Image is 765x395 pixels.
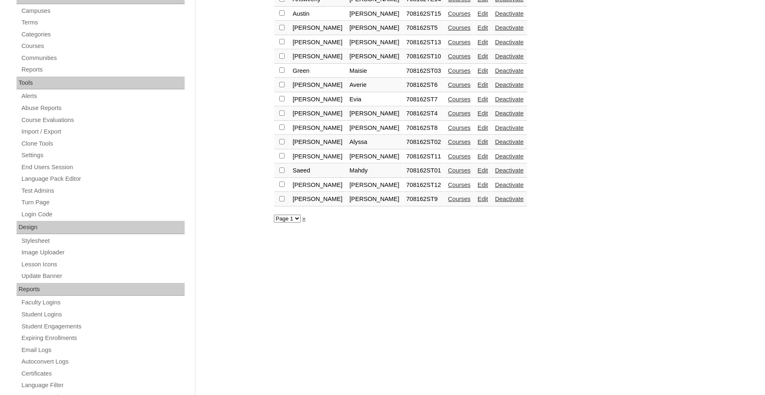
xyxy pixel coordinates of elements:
[448,182,471,188] a: Courses
[21,259,185,270] a: Lesson Icons
[21,309,185,320] a: Student Logins
[448,67,471,74] a: Courses
[448,24,471,31] a: Courses
[403,192,444,206] td: 708162ST9
[478,96,488,103] a: Edit
[403,7,444,21] td: 708162ST15
[17,77,185,90] div: Tools
[495,53,523,60] a: Deactivate
[448,139,471,145] a: Courses
[290,93,346,107] td: [PERSON_NAME]
[346,7,403,21] td: [PERSON_NAME]
[346,50,403,64] td: [PERSON_NAME]
[21,53,185,63] a: Communities
[448,53,471,60] a: Courses
[478,67,488,74] a: Edit
[17,221,185,234] div: Design
[478,196,488,202] a: Edit
[21,197,185,208] a: Turn Page
[403,21,444,35] td: 708162ST5
[403,135,444,149] td: 708162ST02
[302,215,306,222] a: »
[478,124,488,131] a: Edit
[346,164,403,178] td: Mahdy
[21,333,185,343] a: Expiring Enrollments
[290,135,346,149] td: [PERSON_NAME]
[21,357,185,367] a: Autoconvert Logs
[290,150,346,164] td: [PERSON_NAME]
[290,7,346,21] td: Austin
[448,96,471,103] a: Courses
[290,50,346,64] td: [PERSON_NAME]
[290,192,346,206] td: [PERSON_NAME]
[21,174,185,184] a: Language Pack Editor
[21,321,185,332] a: Student Engagements
[21,65,185,75] a: Reports
[21,17,185,28] a: Terms
[21,297,185,308] a: Faculty Logins
[403,78,444,92] td: 708162ST6
[495,124,523,131] a: Deactivate
[21,150,185,160] a: Settings
[478,81,488,88] a: Edit
[495,81,523,88] a: Deactivate
[21,29,185,40] a: Categories
[448,153,471,160] a: Courses
[290,178,346,192] td: [PERSON_NAME]
[403,121,444,135] td: 708162ST8
[21,127,185,137] a: Import / Export
[346,192,403,206] td: [PERSON_NAME]
[21,247,185,258] a: Image Uploader
[403,178,444,192] td: 708162ST12
[495,182,523,188] a: Deactivate
[495,196,523,202] a: Deactivate
[448,167,471,174] a: Courses
[21,186,185,196] a: Test Admins
[478,53,488,60] a: Edit
[21,236,185,246] a: Stylesheet
[478,153,488,160] a: Edit
[21,91,185,101] a: Alerts
[346,36,403,50] td: [PERSON_NAME]
[346,121,403,135] td: [PERSON_NAME]
[346,107,403,121] td: [PERSON_NAME]
[21,271,185,281] a: Update Banner
[495,24,523,31] a: Deactivate
[290,121,346,135] td: [PERSON_NAME]
[478,10,488,17] a: Edit
[448,39,471,45] a: Courses
[495,10,523,17] a: Deactivate
[21,380,185,390] a: Language Filter
[448,124,471,131] a: Courses
[17,283,185,296] div: Reports
[495,67,523,74] a: Deactivate
[448,196,471,202] a: Courses
[21,115,185,125] a: Course Evaluations
[478,167,488,174] a: Edit
[403,93,444,107] td: 708162ST7
[403,50,444,64] td: 708162ST10
[478,24,488,31] a: Edit
[290,164,346,178] td: Saeed
[290,36,346,50] td: [PERSON_NAME]
[495,167,523,174] a: Deactivate
[290,78,346,92] td: [PERSON_NAME]
[346,21,403,35] td: [PERSON_NAME]
[346,78,403,92] td: Averie
[21,41,185,51] a: Courses
[495,139,523,145] a: Deactivate
[346,135,403,149] td: Alyssa
[448,10,471,17] a: Courses
[21,139,185,149] a: Clone Tools
[403,164,444,178] td: 708162ST01
[448,81,471,88] a: Courses
[478,182,488,188] a: Edit
[403,150,444,164] td: 708162ST11
[21,162,185,172] a: End Users Session
[478,139,488,145] a: Edit
[21,6,185,16] a: Campuses
[290,107,346,121] td: [PERSON_NAME]
[346,93,403,107] td: Evia
[21,103,185,113] a: Abuse Reports
[495,153,523,160] a: Deactivate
